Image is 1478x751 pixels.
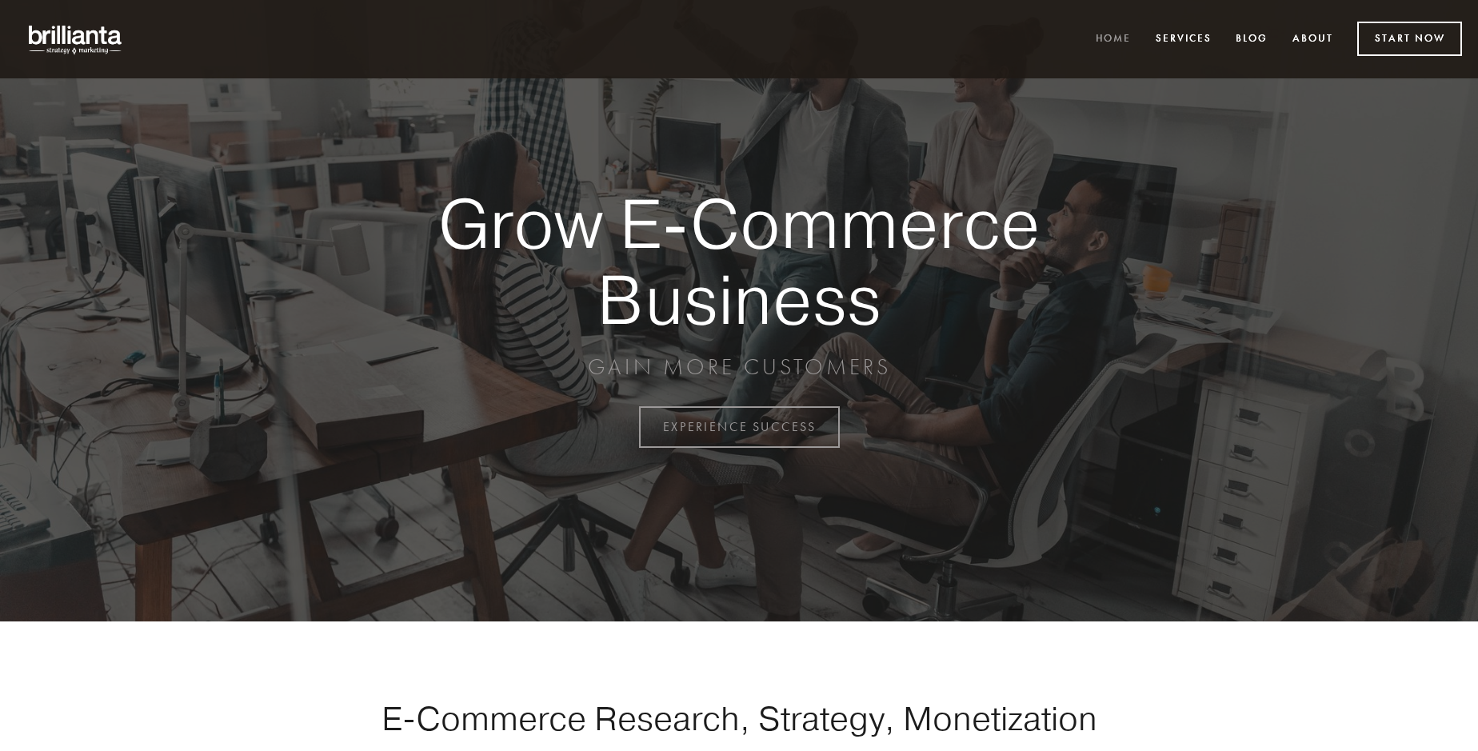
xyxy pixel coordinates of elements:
[382,186,1096,337] strong: Grow E-Commerce Business
[16,16,136,62] img: brillianta - research, strategy, marketing
[1225,26,1278,53] a: Blog
[331,698,1147,738] h1: E-Commerce Research, Strategy, Monetization
[1085,26,1141,53] a: Home
[1145,26,1222,53] a: Services
[382,353,1096,381] p: GAIN MORE CUSTOMERS
[1357,22,1462,56] a: Start Now
[639,406,840,448] a: EXPERIENCE SUCCESS
[1282,26,1344,53] a: About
